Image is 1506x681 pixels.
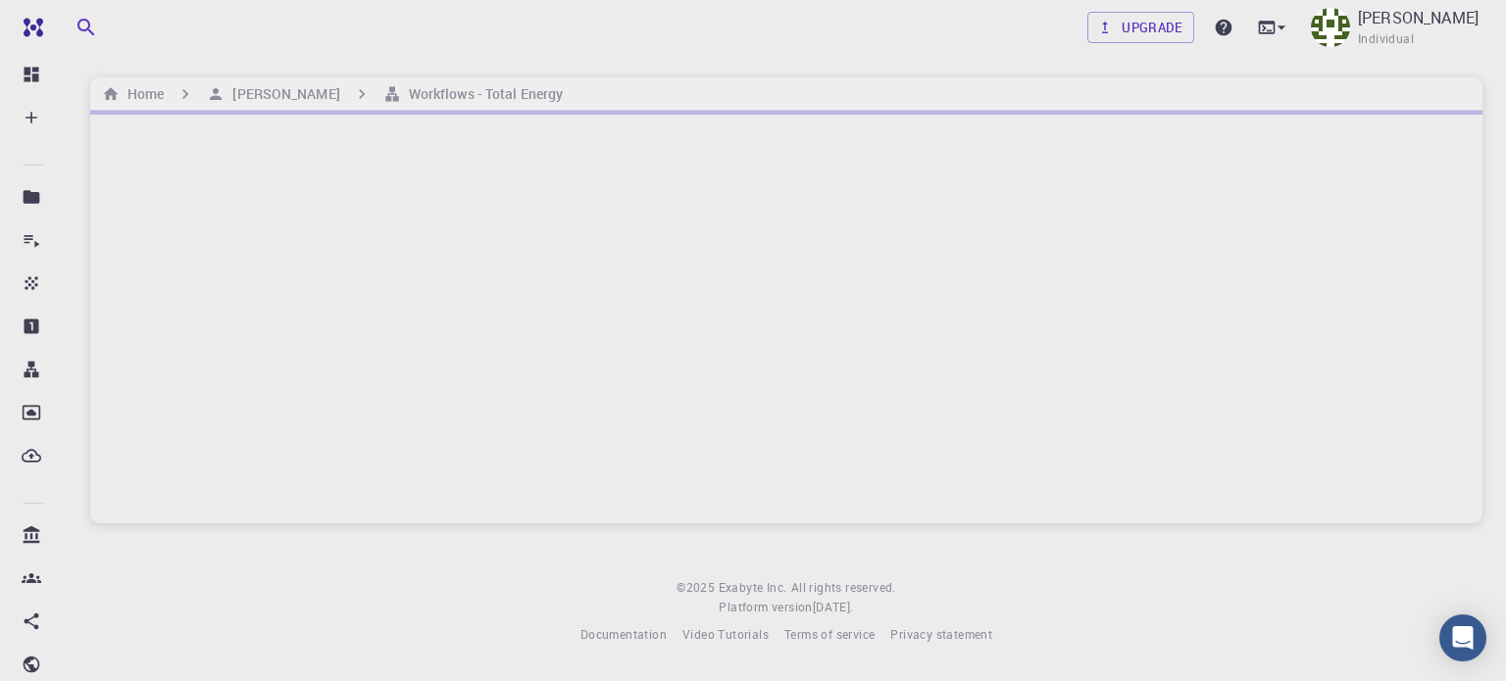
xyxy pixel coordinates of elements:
[890,625,992,645] a: Privacy statement
[791,578,896,598] span: All rights reserved.
[1358,6,1479,29] p: [PERSON_NAME]
[120,83,164,105] h6: Home
[1439,614,1486,661] div: Open Intercom Messenger
[580,626,667,642] span: Documentation
[1311,8,1350,47] img: Kiet Ho
[16,18,43,37] img: logo
[401,83,563,105] h6: Workflows - Total Energy
[813,598,854,617] a: [DATE].
[784,625,875,645] a: Terms of service
[682,626,769,642] span: Video Tutorials
[1087,12,1194,43] a: Upgrade
[813,599,854,614] span: [DATE] .
[580,625,667,645] a: Documentation
[784,626,875,642] span: Terms of service
[682,625,769,645] a: Video Tutorials
[719,579,787,595] span: Exabyte Inc.
[1358,29,1414,49] span: Individual
[225,83,339,105] h6: [PERSON_NAME]
[98,83,567,105] nav: breadcrumb
[677,578,718,598] span: © 2025
[719,578,787,598] a: Exabyte Inc.
[719,598,812,617] span: Platform version
[890,626,992,642] span: Privacy statement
